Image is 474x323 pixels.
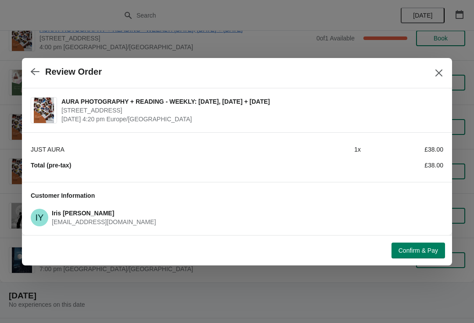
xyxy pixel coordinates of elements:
span: [DATE] 4:20 pm Europe/[GEOGRAPHIC_DATA] [61,115,439,123]
button: Close [431,65,447,81]
span: AURA PHOTOGRAPHY + READING - WEEKLY: [DATE], [DATE] + [DATE] [61,97,439,106]
div: £38.00 [361,145,443,154]
div: JUST AURA [31,145,278,154]
span: [EMAIL_ADDRESS][DOMAIN_NAME] [52,218,156,225]
text: IY [36,213,44,222]
strong: Total (pre-tax) [31,162,71,169]
span: Confirm & Pay [399,247,438,254]
span: Customer Information [31,192,95,199]
span: Iris [31,209,48,226]
div: 1 x [278,145,361,154]
img: AURA PHOTOGRAPHY + READING - WEEKLY: FRIDAY, SATURDAY + SUNDAY | 74 Broadway Market, London, UK |... [34,98,54,123]
button: Confirm & Pay [391,243,445,258]
h2: Review Order [45,67,102,77]
span: [STREET_ADDRESS] [61,106,439,115]
div: £38.00 [361,161,443,170]
span: Iris [PERSON_NAME] [52,210,114,217]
